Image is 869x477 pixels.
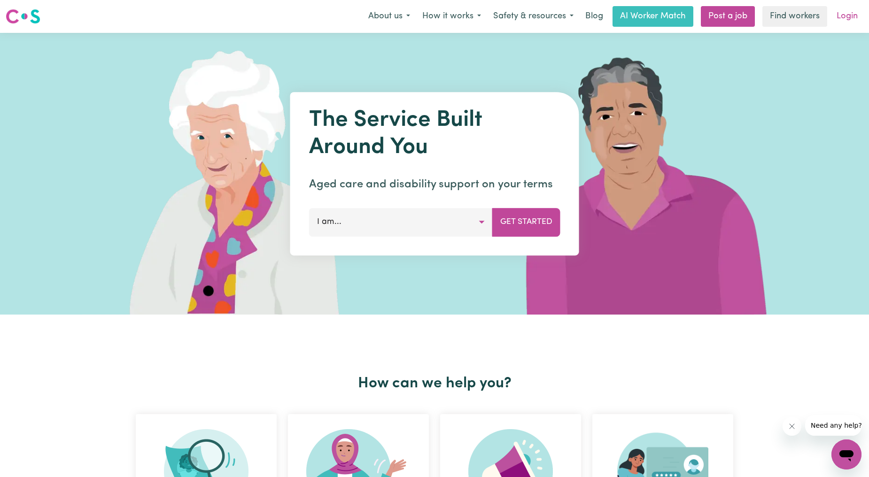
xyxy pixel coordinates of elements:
[762,6,827,27] a: Find workers
[613,6,693,27] a: AI Worker Match
[6,6,40,27] a: Careseekers logo
[831,6,863,27] a: Login
[309,208,493,236] button: I am...
[492,208,560,236] button: Get Started
[580,6,609,27] a: Blog
[362,7,416,26] button: About us
[783,417,801,436] iframe: Close message
[831,439,861,469] iframe: Button to launch messaging window
[6,8,40,25] img: Careseekers logo
[309,107,560,161] h1: The Service Built Around You
[130,375,739,392] h2: How can we help you?
[805,415,861,436] iframe: Message from company
[487,7,580,26] button: Safety & resources
[309,176,560,193] p: Aged care and disability support on your terms
[701,6,755,27] a: Post a job
[416,7,487,26] button: How it works
[6,7,57,14] span: Need any help?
